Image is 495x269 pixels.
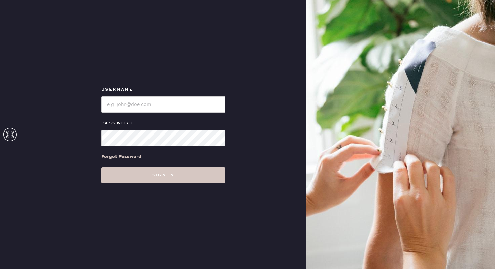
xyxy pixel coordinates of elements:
a: Forgot Password [101,146,141,167]
input: e.g. john@doe.com [101,96,225,113]
label: Password [101,119,225,127]
label: Username [101,86,225,94]
div: Forgot Password [101,153,141,160]
button: Sign in [101,167,225,183]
